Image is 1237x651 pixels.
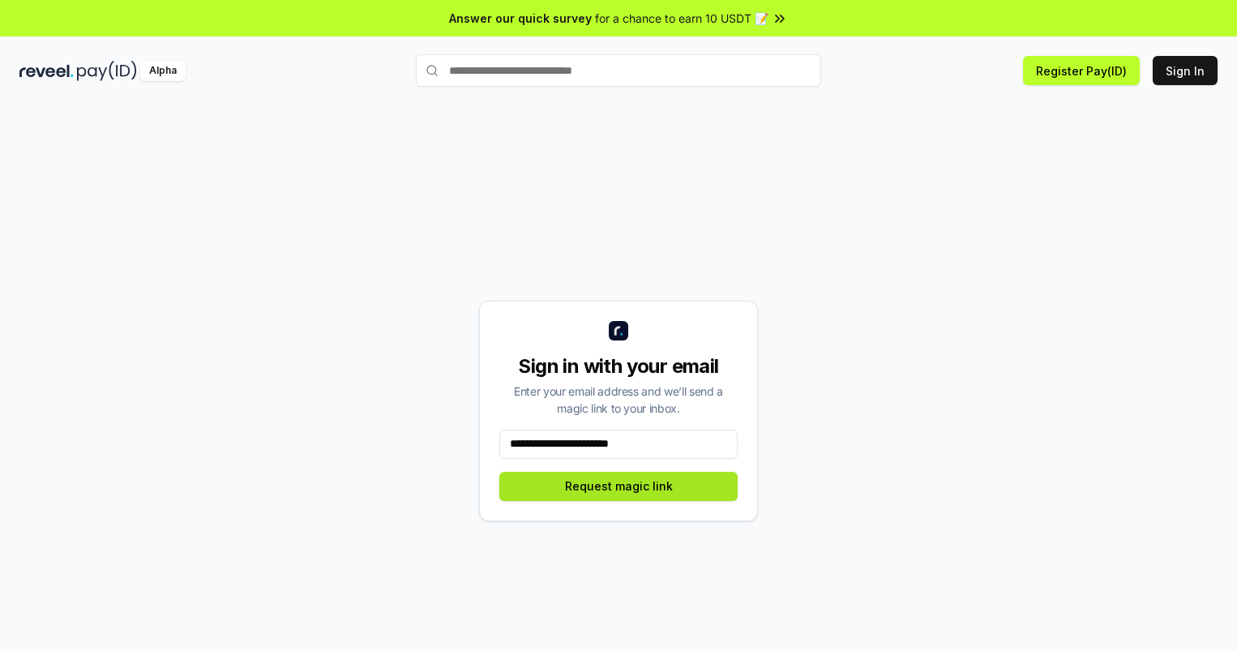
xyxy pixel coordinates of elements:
div: Sign in with your email [499,353,738,379]
img: logo_small [609,321,628,340]
button: Sign In [1153,56,1218,85]
span: for a chance to earn 10 USDT 📝 [595,10,768,27]
div: Alpha [140,61,186,81]
div: Enter your email address and we’ll send a magic link to your inbox. [499,383,738,417]
span: Answer our quick survey [449,10,592,27]
img: reveel_dark [19,61,74,81]
button: Register Pay(ID) [1023,56,1140,85]
img: pay_id [77,61,137,81]
button: Request magic link [499,472,738,501]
